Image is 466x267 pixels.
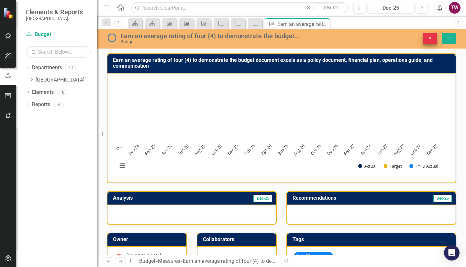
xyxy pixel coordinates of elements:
button: Show Actual [358,163,376,169]
div: [PERSON_NAME] (Budget) [127,252,180,265]
text: Feb-26 [243,143,256,156]
div: YP [114,254,123,263]
h3: Collaborators [203,237,273,242]
button: View chart menu, Chart [118,161,127,170]
button: Dec-25 [367,2,414,14]
h3: Analysis [113,195,193,201]
img: ClearPoint Strategy [3,7,15,18]
button: Show FYTD Actual [409,163,438,169]
text: O… [115,143,124,152]
span: Dec-25 [433,195,452,202]
h3: Owner [113,237,183,242]
img: No Information [107,33,117,43]
text: Oct-27 [409,143,422,156]
span: Dec-25 [253,195,272,202]
span: Local Governance [294,252,333,260]
text: Jun-25 [177,143,190,156]
div: 18 [57,89,67,95]
h3: Tags [293,237,452,242]
button: Show Target [383,163,402,169]
div: 9 [53,102,64,107]
a: Measures [158,258,180,264]
a: Elements [32,89,54,96]
text: Apr-26 [260,143,272,156]
svg: Interactive chart [114,79,444,176]
button: TW [449,2,460,14]
text: Oct-26 [309,143,322,156]
text: Dec-26 [326,143,339,156]
a: [GEOGRAPHIC_DATA] [36,76,97,84]
a: Departments [32,64,62,72]
div: Chart. Highcharts interactive chart. [114,79,449,176]
text: Target [390,163,402,169]
input: Search ClearPoint... [131,2,349,14]
text: Aug-27 [392,143,405,157]
text: Feb-25 [143,143,157,156]
text: Feb-27 [342,143,356,156]
text: Oct-25 [210,143,223,156]
div: Open Intercom Messenger [444,245,460,261]
div: Earn an average rating of four (4) to demonstrate the budget document excels as a policy document... [277,20,328,28]
h3: Earn an average rating of four (4) to demonstrate the budget document excels as a policy document... [113,57,452,69]
text: Dec-27 [425,143,438,156]
text: Jun-26 [276,143,289,156]
a: Budget [26,31,91,38]
a: Reports [32,101,50,108]
text: Actual [364,163,376,169]
div: Earn an average rating of four (4) to demonstrate the budget document excels as a policy document... [120,32,299,39]
h3: Recommendations [293,195,403,201]
input: Search Below... [26,46,91,58]
div: Budget [120,39,299,44]
button: Search [315,3,347,12]
div: Dec-25 [370,4,412,12]
text: Apr-25 [160,143,173,156]
text: Apr-27 [359,143,372,156]
div: 20 [65,65,76,71]
div: » » [130,258,277,265]
text: Aug-26 [292,143,306,157]
small: [GEOGRAPHIC_DATA] [26,16,83,21]
text: Aug-25 [193,143,206,157]
text: Dec-25 [226,143,239,156]
text: Jun-27 [376,143,389,156]
text: Dec-24 [127,143,140,156]
text: FYTD Actual [416,163,438,169]
span: Search [324,5,338,10]
a: Budget [139,258,155,264]
span: Elements & Reports [26,8,83,16]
